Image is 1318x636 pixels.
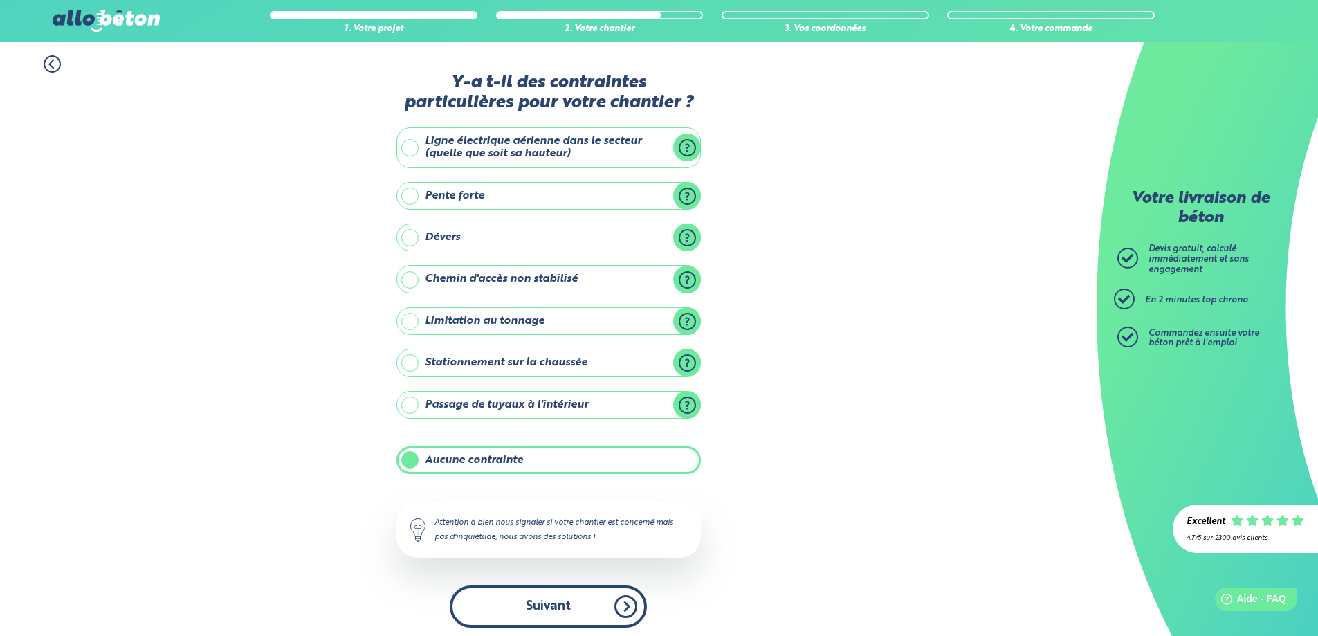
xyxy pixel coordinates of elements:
div: 2. Votre chantier [496,24,704,35]
div: Attention à bien nous signaler si votre chantier est concerné mais pas d'inquiétude, nous avons d... [396,502,701,557]
p: Votre livraison de béton [1121,190,1280,228]
label: Aucune contrainte [396,446,701,474]
label: Pente forte [396,182,701,210]
label: Stationnement sur la chaussée [396,349,701,376]
div: 3. Vos coordonnées [722,24,929,35]
button: Suivant [450,585,647,628]
label: Ligne électrique aérienne dans le secteur (quelle que soit sa hauteur) [396,127,701,168]
span: En 2 minutes top chrono [1145,296,1248,305]
label: Y-a t-il des contraintes particulières pour votre chantier ? [396,73,701,113]
img: allobéton [53,10,159,32]
span: Commandez ensuite votre béton prêt à l'emploi [1148,329,1259,348]
div: 4.7/5 sur 2300 avis clients [1187,534,1304,542]
label: Limitation au tonnage [396,307,701,335]
iframe: Help widget launcher [1195,582,1303,621]
div: 4. Votre commande [947,24,1155,35]
label: Chemin d'accès non stabilisé [396,265,701,293]
div: 1. Votre projet [270,24,477,35]
label: Dévers [396,224,701,251]
label: Passage de tuyaux à l'intérieur [396,391,701,419]
span: Devis gratuit, calculé immédiatement et sans engagement [1148,244,1249,273]
div: Excellent [1187,517,1225,527]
